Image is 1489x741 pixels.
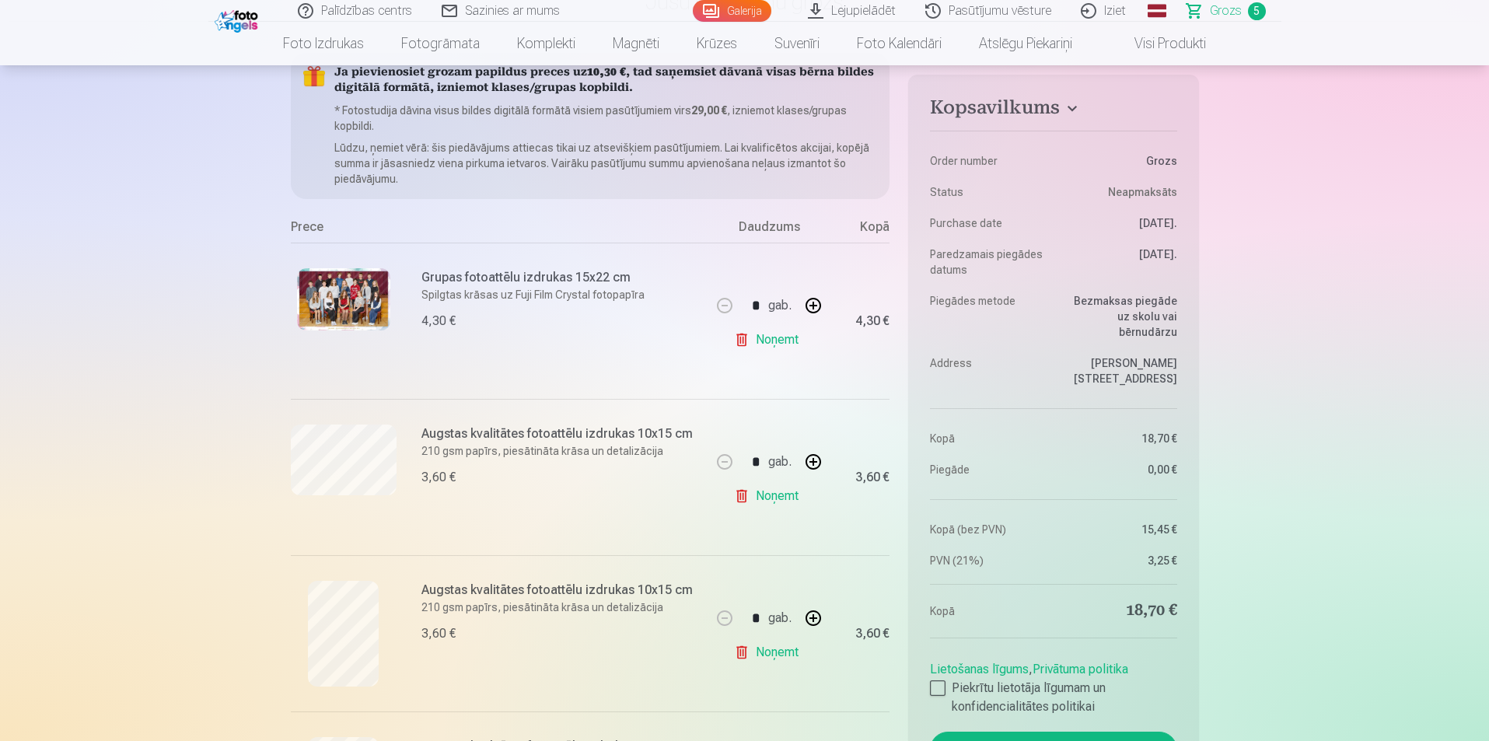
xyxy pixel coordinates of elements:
[734,637,805,668] a: Noņemt
[383,22,498,65] a: Fotogrāmata
[1061,355,1177,386] dd: [PERSON_NAME][STREET_ADDRESS]
[691,104,727,117] b: 29,00 €
[930,522,1046,537] dt: Kopā (bez PVN)
[930,600,1046,622] dt: Kopā
[421,268,702,287] h6: Grupas fotoattēlu izdrukas 15x22 cm
[756,22,838,65] a: Suvenīri
[215,6,262,33] img: /fa1
[711,218,827,243] div: Daudzums
[930,246,1046,278] dt: Paredzamais piegādes datums
[334,103,878,134] p: * Fotostudija dāvina visus bildes digitālā formātā visiem pasūtījumiem virs , izniemot klases/gru...
[1091,22,1225,65] a: Visi produkti
[1061,215,1177,231] dd: [DATE].
[930,215,1046,231] dt: Purchase date
[827,218,890,243] div: Kopā
[421,425,702,443] h6: Augstas kvalitātes fotoattēlu izdrukas 10x15 cm
[1061,462,1177,477] dd: 0,00 €
[930,654,1176,716] div: ,
[930,553,1046,568] dt: PVN (21%)
[1061,153,1177,169] dd: Grozs
[421,468,456,487] div: 3,60 €
[930,153,1046,169] dt: Order number
[498,22,594,65] a: Komplekti
[334,140,878,187] p: Lūdzu, ņemiet vērā: šis piedāvājums attiecas tikai uz atsevišķiem pasūtījumiem. Lai kvalificētos ...
[1061,600,1177,622] dd: 18,70 €
[421,312,456,330] div: 4,30 €
[1061,246,1177,278] dd: [DATE].
[421,624,456,643] div: 3,60 €
[855,316,890,326] div: 4,30 €
[930,662,1029,676] a: Lietošanas līgums
[734,481,805,512] a: Noņemt
[587,67,626,79] b: 10,30 €
[930,679,1176,716] label: Piekrītu lietotāja līgumam un konfidencialitātes politikai
[855,473,890,482] div: 3,60 €
[678,22,756,65] a: Krūzes
[768,599,792,637] div: gab.
[930,293,1046,340] dt: Piegādes metode
[421,443,702,459] p: 210 gsm papīrs, piesātināta krāsa un detalizācija
[1033,662,1128,676] a: Privātuma politika
[930,462,1046,477] dt: Piegāde
[930,96,1176,124] button: Kopsavilkums
[855,629,890,638] div: 3,60 €
[768,287,792,324] div: gab.
[1108,184,1177,200] span: Neapmaksāts
[734,324,805,355] a: Noņemt
[1248,2,1266,20] span: 5
[1061,293,1177,340] dd: Bezmaksas piegāde uz skolu vai bērnudārzu
[421,581,702,599] h6: Augstas kvalitātes fotoattēlu izdrukas 10x15 cm
[291,218,711,243] div: Prece
[334,65,878,96] h5: Ja pievienosiet grozam papildus preces uz , tad saņemsiet dāvanā visas bērna bildes digitālā form...
[930,431,1046,446] dt: Kopā
[1210,2,1242,20] span: Grozs
[1061,522,1177,537] dd: 15,45 €
[264,22,383,65] a: Foto izdrukas
[930,184,1046,200] dt: Status
[960,22,1091,65] a: Atslēgu piekariņi
[594,22,678,65] a: Magnēti
[930,355,1046,386] dt: Address
[768,443,792,481] div: gab.
[421,287,702,302] p: Spilgtas krāsas uz Fuji Film Crystal fotopapīra
[421,599,702,615] p: 210 gsm papīrs, piesātināta krāsa un detalizācija
[1061,431,1177,446] dd: 18,70 €
[838,22,960,65] a: Foto kalendāri
[1061,553,1177,568] dd: 3,25 €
